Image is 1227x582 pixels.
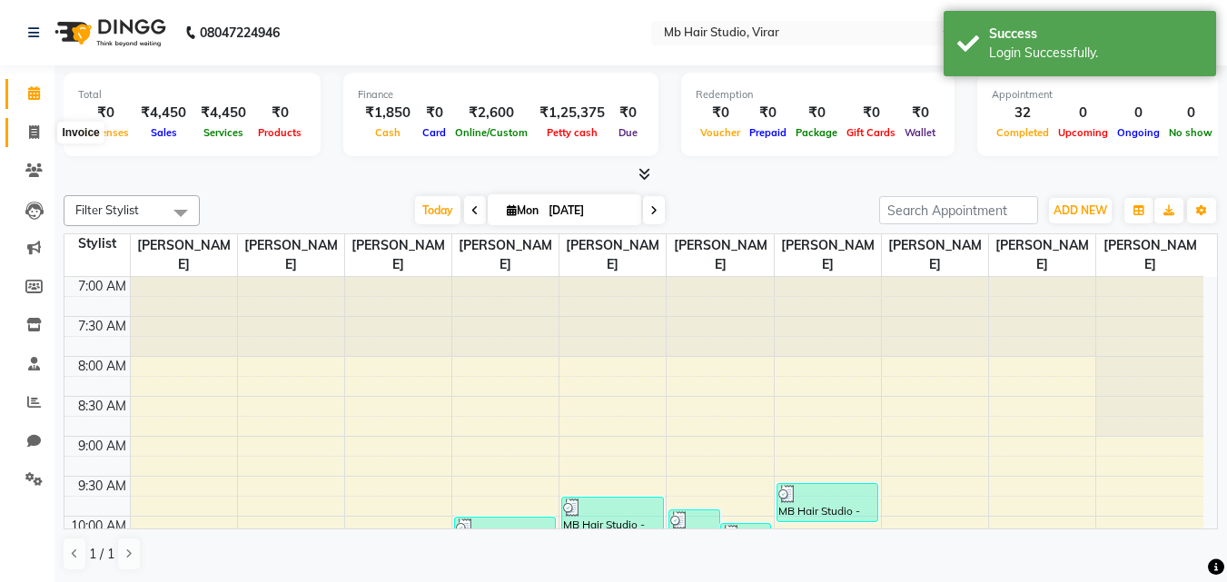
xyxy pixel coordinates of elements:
input: Search Appointment [879,196,1038,224]
span: [PERSON_NAME] [1096,234,1203,276]
span: Package [791,126,842,139]
span: Ongoing [1113,126,1164,139]
span: [PERSON_NAME] [882,234,988,276]
span: Completed [992,126,1054,139]
span: ADD NEW [1054,203,1107,217]
span: [PERSON_NAME] [131,234,237,276]
div: MB Hair Studio - Dummy, TK01, 10:05 AM-10:35 AM, Mens's - Clean Shaving - [721,524,770,561]
span: [PERSON_NAME] [775,234,881,276]
span: [PERSON_NAME] [345,234,451,276]
div: ₹0 [745,103,791,123]
span: Filter Stylist [75,202,139,217]
span: Services [199,126,248,139]
input: 2025-09-01 [543,197,634,224]
div: ₹1,25,375 [532,103,612,123]
div: 8:00 AM [74,357,130,376]
div: MB Hair Studio - Dummy, TK04, 10:00 AM-10:30 AM, Mens's - [PERSON_NAME] Trimming [455,518,555,555]
div: ₹1,850 [358,103,418,123]
span: Today [415,196,460,224]
span: No show [1164,126,1217,139]
span: Sales [146,126,182,139]
span: Upcoming [1054,126,1113,139]
div: 9:30 AM [74,477,130,496]
div: 7:00 AM [74,277,130,296]
span: Due [614,126,642,139]
span: 1 / 1 [89,545,114,564]
span: Online/Custom [450,126,532,139]
div: 8:30 AM [74,397,130,416]
div: ₹0 [612,103,644,123]
span: Card [418,126,450,139]
div: 9:00 AM [74,437,130,456]
div: 0 [1164,103,1217,123]
span: Petty cash [542,126,602,139]
span: Gift Cards [842,126,900,139]
div: ₹2,600 [450,103,532,123]
span: [PERSON_NAME] [559,234,666,276]
span: [PERSON_NAME] [667,234,773,276]
b: 08047224946 [200,7,280,58]
div: MB Hair Studio - Dummy, TK03, 09:55 AM-10:25 AM, Mens's - Clean Shaving - [669,510,718,547]
div: Total [78,87,306,103]
div: ₹4,450 [134,103,193,123]
div: Redemption [696,87,940,103]
div: 32 [992,103,1054,123]
div: ₹0 [78,103,134,123]
div: Finance [358,87,644,103]
div: Login Successfully. [989,44,1202,63]
div: Stylist [64,234,130,253]
div: 7:30 AM [74,317,130,336]
span: [PERSON_NAME] [452,234,559,276]
div: MB Hair Studio - Dummy, TK01, 09:35 AM-10:05 AM, Mens's - Clean Shaving -,Mens's - Haircut [777,484,877,521]
div: 0 [1113,103,1164,123]
span: Products [253,126,306,139]
div: Success [989,25,1202,44]
div: Appointment [992,87,1217,103]
img: logo [46,7,171,58]
div: ₹0 [900,103,940,123]
div: MB Hair Studio - Dummy, TK02, 09:45 AM-10:15 AM, Mens's - Clean Shaving -,Mens's - Haircut [562,498,662,535]
button: ADD NEW [1049,198,1112,223]
span: [PERSON_NAME] [989,234,1095,276]
div: ₹0 [253,103,306,123]
div: 0 [1054,103,1113,123]
div: ₹0 [696,103,745,123]
span: Voucher [696,126,745,139]
div: ₹0 [842,103,900,123]
span: Mon [502,203,543,217]
div: ₹0 [418,103,450,123]
div: ₹0 [791,103,842,123]
div: ₹4,450 [193,103,253,123]
span: [PERSON_NAME] [238,234,344,276]
div: Invoice [57,122,104,143]
span: Wallet [900,126,940,139]
span: Prepaid [745,126,791,139]
span: Cash [371,126,405,139]
div: 10:00 AM [67,517,130,536]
